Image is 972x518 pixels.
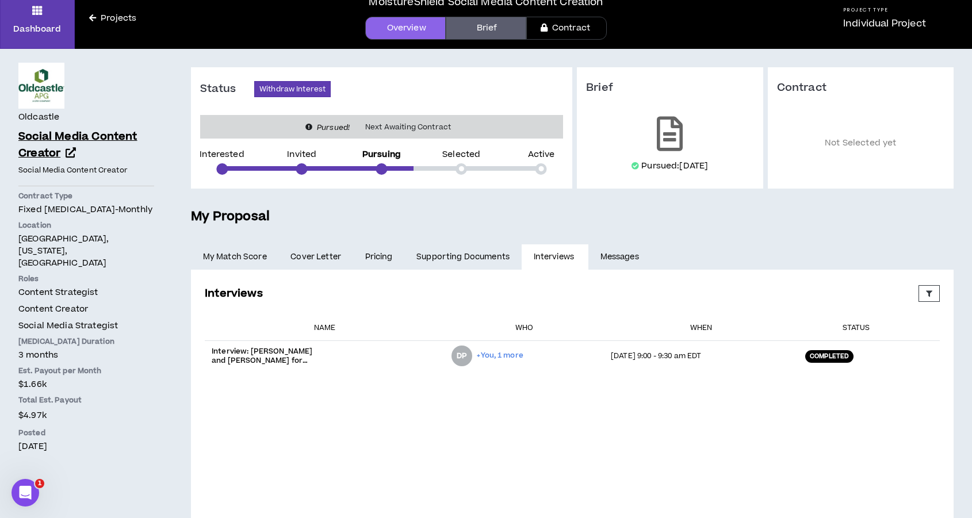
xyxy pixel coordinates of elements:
[18,440,154,452] p: [DATE]
[18,303,88,315] span: Content Creator
[18,204,152,216] span: Fixed [MEDICAL_DATA] - monthly
[588,244,653,270] a: Messages
[75,12,151,25] a: Projects
[18,129,154,162] a: Social Media Content Creator
[205,316,445,341] th: Name
[18,286,98,298] span: Content Strategist
[442,151,480,159] p: Selected
[18,336,154,347] p: [MEDICAL_DATA] Duration
[604,316,798,341] th: When
[317,122,350,133] i: Pursued!
[212,347,327,365] p: Interview: [PERSON_NAME] and [PERSON_NAME] for MoistureShield Social Media Content Creation
[287,151,316,159] p: Invited
[35,479,44,488] span: 1
[843,17,926,30] p: Individual Project
[18,191,154,201] p: Contract Type
[445,316,604,341] th: Who
[200,82,254,96] h3: Status
[18,220,154,231] p: Location
[358,121,458,133] span: Next Awaiting Contract
[18,366,154,376] p: Est. Payout per Month
[805,350,854,363] div: Completed
[18,111,59,124] h4: Oldcastle
[798,316,914,341] th: Status
[843,6,926,14] h5: Project Type
[641,160,708,172] p: Pursued: [DATE]
[451,346,472,366] div: Drew P.
[290,251,341,263] span: Cover Letter
[200,151,244,159] p: Interested
[191,207,954,227] h5: My Proposal
[18,320,118,332] span: Social Media Strategist
[18,428,154,438] p: Posted
[18,129,137,161] span: Social Media Content Creator
[586,81,754,95] h3: Brief
[362,151,401,159] p: Pursuing
[404,244,521,270] a: Supporting Documents
[191,244,279,270] a: My Match Score
[365,17,446,40] a: Overview
[18,408,47,423] span: $4.97k
[446,17,526,40] a: Brief
[18,165,128,175] span: Social Media Content Creator
[13,23,61,35] p: Dashboard
[12,479,39,507] iframe: Intercom live chat
[528,151,555,159] p: Active
[205,286,263,301] h3: Interviews
[353,244,405,270] a: Pricing
[254,81,331,97] button: Withdraw Interest
[18,378,154,390] p: $1.66k
[526,17,607,40] a: Contract
[18,233,154,269] p: [GEOGRAPHIC_DATA], [US_STATE], [GEOGRAPHIC_DATA]
[477,350,523,361] span: +You, 1 more
[611,351,791,360] p: [DATE] 9:00 - 9:30 am EDT
[777,112,945,175] p: Not Selected yet
[777,81,945,95] h3: Contract
[18,349,154,361] p: 3 months
[457,352,467,359] div: DP
[18,395,154,405] p: Total Est. Payout
[18,274,154,284] p: Roles
[522,244,588,270] a: Interviews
